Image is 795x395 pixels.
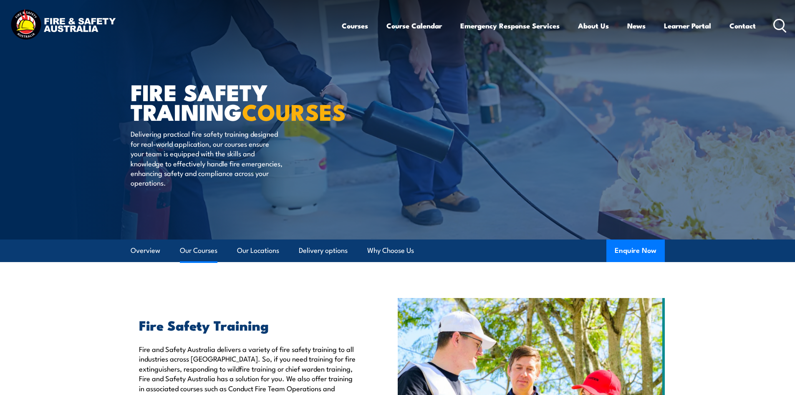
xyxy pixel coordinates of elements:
a: Why Choose Us [367,240,414,262]
a: Course Calendar [386,15,442,37]
strong: COURSES [242,94,346,128]
a: Delivery options [299,240,348,262]
a: Our Locations [237,240,279,262]
h2: Fire Safety Training [139,319,359,331]
a: Contact [729,15,756,37]
p: Delivering practical fire safety training designed for real-world application, our courses ensure... [131,129,283,187]
a: Our Courses [180,240,217,262]
a: News [627,15,646,37]
h1: FIRE SAFETY TRAINING [131,82,337,121]
button: Enquire Now [606,240,665,262]
a: Learner Portal [664,15,711,37]
a: Courses [342,15,368,37]
a: About Us [578,15,609,37]
a: Emergency Response Services [460,15,560,37]
a: Overview [131,240,160,262]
